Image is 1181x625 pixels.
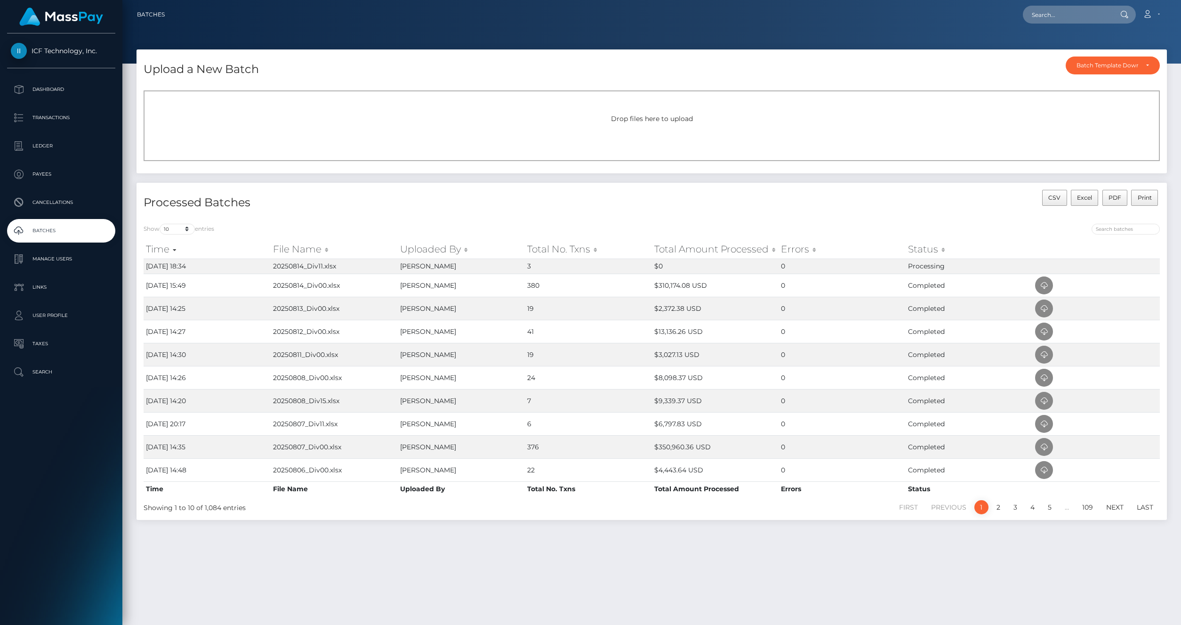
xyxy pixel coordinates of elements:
td: 19 [525,297,652,320]
td: $6,797.83 USD [652,412,779,435]
span: Drop files here to upload [611,114,693,123]
button: Print [1131,190,1158,206]
a: Search [7,360,115,384]
h4: Processed Batches [144,195,645,211]
td: 0 [779,297,906,320]
th: Errors [779,481,906,496]
a: Manage Users [7,247,115,271]
td: 0 [779,389,906,412]
th: Total No. Txns [525,481,652,496]
td: 22 [525,458,652,481]
a: Last [1132,500,1158,514]
td: 20250814_Div00.xlsx [271,274,398,297]
th: File Name [271,481,398,496]
img: MassPay Logo [19,8,103,26]
a: 3 [1008,500,1022,514]
p: Links [11,280,112,294]
a: 109 [1077,500,1098,514]
a: 5 [1043,500,1057,514]
th: Errors: activate to sort column ascending [779,240,906,259]
td: 20250812_Div00.xlsx [271,320,398,343]
td: 0 [779,458,906,481]
td: $0 [652,259,779,274]
button: PDF [1102,190,1128,206]
td: [DATE] 14:20 [144,389,271,412]
td: [DATE] 14:27 [144,320,271,343]
p: Cancellations [11,195,112,210]
td: [PERSON_NAME] [398,389,525,412]
td: Completed [906,343,1033,366]
button: Excel [1071,190,1099,206]
th: Uploaded By [398,481,525,496]
p: Batches [11,224,112,238]
a: 1 [974,500,988,514]
p: User Profile [11,308,112,323]
td: [DATE] 14:48 [144,458,271,481]
p: Transactions [11,111,112,125]
td: [PERSON_NAME] [398,320,525,343]
td: $350,960.36 USD [652,435,779,458]
td: 0 [779,435,906,458]
td: 20250808_Div00.xlsx [271,366,398,389]
a: Cancellations [7,191,115,214]
td: [PERSON_NAME] [398,259,525,274]
a: Ledger [7,134,115,158]
td: Completed [906,320,1033,343]
td: [PERSON_NAME] [398,412,525,435]
div: Batch Template Download [1077,62,1138,69]
p: Payees [11,167,112,181]
a: Dashboard [7,78,115,101]
a: User Profile [7,304,115,327]
td: [DATE] 14:26 [144,366,271,389]
h4: Upload a New Batch [144,61,259,78]
a: Next [1101,500,1129,514]
td: Processing [906,259,1033,274]
td: $13,136.26 USD [652,320,779,343]
td: [DATE] 15:49 [144,274,271,297]
td: 6 [525,412,652,435]
span: CSV [1048,194,1060,201]
span: ICF Technology, Inc. [7,47,115,55]
td: Completed [906,274,1033,297]
p: Ledger [11,139,112,153]
td: 41 [525,320,652,343]
a: Transactions [7,106,115,130]
th: Status: activate to sort column ascending [906,240,1033,259]
td: [PERSON_NAME] [398,366,525,389]
td: 0 [779,259,906,274]
td: 20250806_Div00.xlsx [271,458,398,481]
td: 0 [779,412,906,435]
td: Completed [906,435,1033,458]
th: File Name: activate to sort column ascending [271,240,398,259]
td: [PERSON_NAME] [398,274,525,297]
a: Payees [7,162,115,186]
div: Showing 1 to 10 of 1,084 entries [144,499,559,513]
td: 376 [525,435,652,458]
td: $310,174.08 USD [652,274,779,297]
td: 0 [779,320,906,343]
td: Completed [906,458,1033,481]
a: Taxes [7,332,115,356]
a: Batches [137,5,165,24]
span: Print [1138,194,1152,201]
td: [PERSON_NAME] [398,458,525,481]
button: CSV [1042,190,1067,206]
td: $8,098.37 USD [652,366,779,389]
input: Search batches [1092,224,1160,235]
td: 380 [525,274,652,297]
td: 0 [779,274,906,297]
td: [PERSON_NAME] [398,343,525,366]
span: PDF [1109,194,1121,201]
th: Uploaded By: activate to sort column ascending [398,240,525,259]
p: Taxes [11,337,112,351]
th: Total Amount Processed: activate to sort column ascending [652,240,779,259]
input: Search... [1023,6,1111,24]
td: $9,339.37 USD [652,389,779,412]
img: ICF Technology, Inc. [11,43,27,59]
p: Search [11,365,112,379]
td: Completed [906,412,1033,435]
td: 20250807_Div11.xlsx [271,412,398,435]
td: Completed [906,366,1033,389]
td: $2,372.38 USD [652,297,779,320]
button: Batch Template Download [1066,57,1160,74]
